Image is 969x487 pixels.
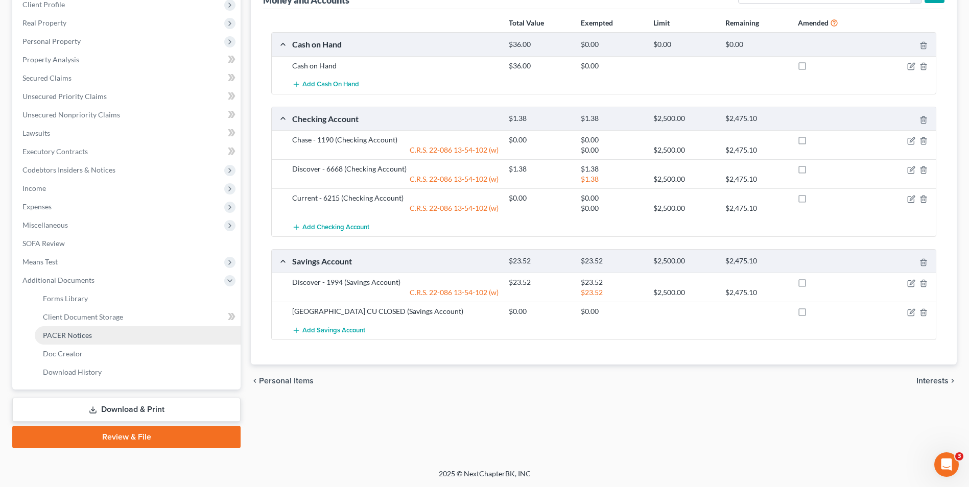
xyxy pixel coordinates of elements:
[287,174,504,184] div: C.R.S. 22-086 13-54-102 (w)
[14,124,241,142] a: Lawsuits
[504,306,576,316] div: $0.00
[43,349,83,358] span: Doc Creator
[720,40,792,50] div: $0.00
[12,398,241,422] a: Download & Print
[22,37,81,45] span: Personal Property
[504,164,576,174] div: $1.38
[576,145,648,155] div: $0.00
[720,256,792,266] div: $2,475.10
[934,452,959,477] iframe: Intercom live chat
[287,145,504,155] div: C.R.S. 22-086 13-54-102 (w)
[35,308,241,326] a: Client Document Storage
[43,294,88,303] span: Forms Library
[504,40,576,50] div: $36.00
[22,74,72,82] span: Secured Claims
[504,61,576,71] div: $36.00
[287,277,504,287] div: Discover - 1994 (Savings Account)
[22,257,58,266] span: Means Test
[955,452,963,460] span: 3
[725,18,759,27] strong: Remaining
[292,217,369,236] button: Add Checking Account
[949,377,957,385] i: chevron_right
[43,312,123,321] span: Client Document Storage
[22,110,120,119] span: Unsecured Nonpriority Claims
[916,377,957,385] button: Interests chevron_right
[287,287,504,298] div: C.R.S. 22-086 13-54-102 (w)
[916,377,949,385] span: Interests
[35,326,241,345] a: PACER Notices
[35,363,241,381] a: Download History
[287,135,504,145] div: Chase - 1190 (Checking Account)
[504,256,576,266] div: $23.52
[14,106,241,124] a: Unsecured Nonpriority Claims
[43,368,102,376] span: Download History
[648,287,720,298] div: $2,500.00
[287,306,504,316] div: [GEOGRAPHIC_DATA] CU CLOSED (Savings Account)
[22,221,68,229] span: Miscellaneous
[720,287,792,298] div: $2,475.10
[22,55,79,64] span: Property Analysis
[576,287,648,298] div: $23.52
[581,18,613,27] strong: Exempted
[287,164,504,174] div: Discover - 6668 (Checking Account)
[14,234,241,253] a: SOFA Review
[509,18,544,27] strong: Total Value
[648,256,720,266] div: $2,500.00
[576,114,648,124] div: $1.38
[292,321,365,339] button: Add Savings Account
[259,377,314,385] span: Personal Items
[302,326,365,334] span: Add Savings Account
[35,289,241,308] a: Forms Library
[22,165,115,174] span: Codebtors Insiders & Notices
[720,114,792,124] div: $2,475.10
[798,18,829,27] strong: Amended
[287,113,504,124] div: Checking Account
[251,377,259,385] i: chevron_left
[504,193,576,203] div: $0.00
[43,331,92,339] span: PACER Notices
[720,145,792,155] div: $2,475.10
[576,306,648,316] div: $0.00
[653,18,670,27] strong: Limit
[287,39,504,50] div: Cash on Hand
[576,203,648,213] div: $0.00
[504,114,576,124] div: $1.38
[576,61,648,71] div: $0.00
[648,203,720,213] div: $2,500.00
[22,18,66,27] span: Real Property
[576,40,648,50] div: $0.00
[14,87,241,106] a: Unsecured Priority Claims
[12,426,241,448] a: Review & File
[14,51,241,69] a: Property Analysis
[576,174,648,184] div: $1.38
[302,81,359,89] span: Add Cash on Hand
[648,114,720,124] div: $2,500.00
[576,277,648,287] div: $23.52
[287,203,504,213] div: C.R.S. 22-086 13-54-102 (w)
[35,345,241,363] a: Doc Creator
[287,193,504,203] div: Current - 6215 (Checking Account)
[22,276,94,284] span: Additional Documents
[302,223,369,231] span: Add Checking Account
[292,75,359,94] button: Add Cash on Hand
[22,129,50,137] span: Lawsuits
[504,277,576,287] div: $23.52
[22,184,46,192] span: Income
[576,164,648,174] div: $1.38
[648,174,720,184] div: $2,500.00
[648,40,720,50] div: $0.00
[648,145,720,155] div: $2,500.00
[504,135,576,145] div: $0.00
[251,377,314,385] button: chevron_left Personal Items
[22,92,107,101] span: Unsecured Priority Claims
[22,239,65,248] span: SOFA Review
[576,193,648,203] div: $0.00
[14,142,241,161] a: Executory Contracts
[22,147,88,156] span: Executory Contracts
[720,174,792,184] div: $2,475.10
[576,135,648,145] div: $0.00
[287,61,504,71] div: Cash on Hand
[287,256,504,266] div: Savings Account
[576,256,648,266] div: $23.52
[194,469,776,487] div: 2025 © NextChapterBK, INC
